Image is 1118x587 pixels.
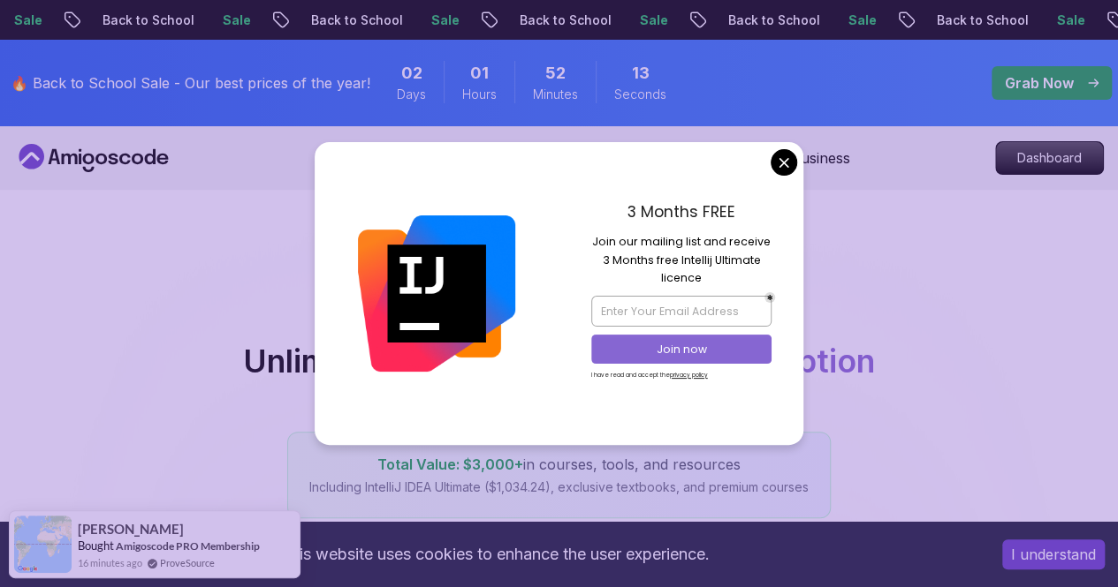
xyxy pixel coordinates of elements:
p: 🔥 Back to School Sale - Our best prices of the year! [11,72,370,94]
span: 13 Seconds [632,61,650,86]
span: Days [397,86,426,103]
img: provesource social proof notification image [14,516,72,573]
span: Minutes [533,86,578,103]
p: Sale [198,11,255,29]
span: 1 Hours [470,61,489,86]
span: [PERSON_NAME] [78,522,184,537]
p: in courses, tools, and resources [309,454,809,475]
p: Back to School [912,11,1032,29]
p: Sale [615,11,672,29]
p: Sale [1032,11,1089,29]
h2: Unlimited Learning with [243,343,875,379]
a: Amigoscode PRO Membership [116,539,260,553]
a: ProveSource [160,555,215,570]
span: 16 minutes ago [78,555,142,570]
p: Including IntelliJ IDEA Ultimate ($1,034.24), exclusive textbooks, and premium courses [309,478,809,496]
a: Dashboard [995,141,1104,175]
p: Sale [407,11,463,29]
p: Grab Now [1005,72,1074,94]
span: Seconds [614,86,666,103]
button: Accept cookies [1002,539,1105,569]
a: For Business [764,147,850,169]
p: Sale [824,11,880,29]
p: Back to School [286,11,407,29]
p: Dashboard [996,142,1103,174]
p: Back to School [495,11,615,29]
span: 2 Days [401,61,422,86]
div: This website uses cookies to enhance the user experience. [13,535,976,574]
span: Hours [462,86,497,103]
p: Back to School [78,11,198,29]
span: 52 Minutes [545,61,566,86]
span: Bought [78,538,114,553]
p: Back to School [704,11,824,29]
span: Total Value: $3,000+ [377,455,523,473]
